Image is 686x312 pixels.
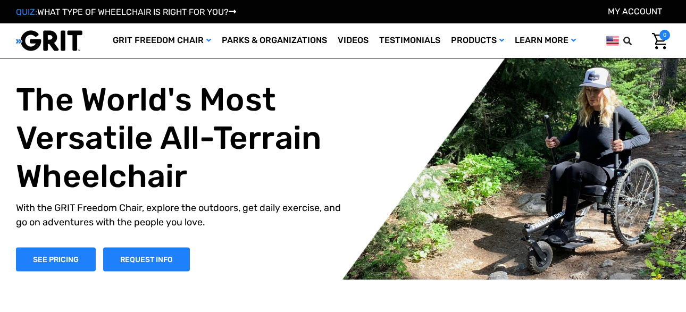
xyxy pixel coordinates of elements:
[16,80,351,195] h1: The World's Most Versatile All-Terrain Wheelchair
[16,7,236,17] a: QUIZ:WHAT TYPE OF WHEELCHAIR IS RIGHT FOR YOU?
[107,23,216,58] a: GRIT Freedom Chair
[16,247,96,271] a: Shop Now
[103,247,190,271] a: Slide number 1, Request Information
[216,23,332,58] a: Parks & Organizations
[16,30,82,52] img: GRIT All-Terrain Wheelchair and Mobility Equipment
[652,33,667,49] img: Cart
[374,23,446,58] a: Testimonials
[608,6,662,16] a: Account
[644,30,670,52] a: Cart with 0 items
[606,34,619,47] img: us.png
[16,7,37,17] span: QUIZ:
[332,23,374,58] a: Videos
[16,200,351,229] p: With the GRIT Freedom Chair, explore the outdoors, get daily exercise, and go on adventures with ...
[659,30,670,40] span: 0
[446,23,509,58] a: Products
[628,30,644,52] input: Search
[509,23,581,58] a: Learn More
